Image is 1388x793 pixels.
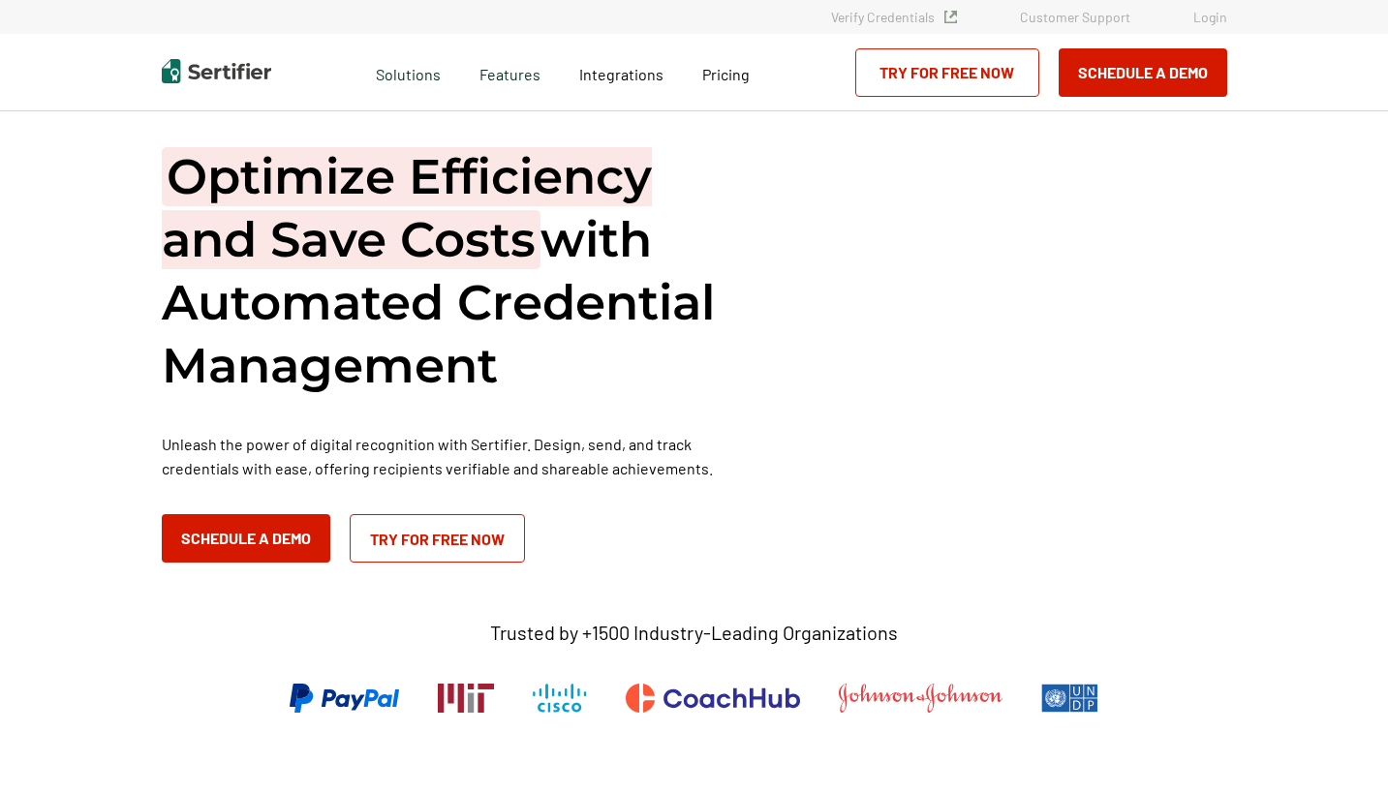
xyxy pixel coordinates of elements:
[490,621,898,645] p: Trusted by +1500 Industry-Leading Organizations
[533,684,587,713] img: Cisco
[702,65,750,83] span: Pricing
[831,9,957,25] a: Verify Credentials
[162,59,271,83] img: Sertifier | Digital Credentialing Platform
[350,514,525,563] a: Try for Free Now
[839,684,1002,713] img: Johnson & Johnson
[1041,684,1098,713] img: UNDP
[290,684,399,713] img: PayPal
[479,60,540,84] span: Features
[438,684,494,713] img: Massachusetts Institute of Technology
[626,684,800,713] img: CoachHub
[376,60,441,84] span: Solutions
[162,432,743,480] p: Unleash the power of digital recognition with Sertifier. Design, send, and track credentials with...
[1020,9,1130,25] a: Customer Support
[702,60,750,84] a: Pricing
[162,145,743,397] h1: with Automated Credential Management
[579,65,663,83] span: Integrations
[1193,9,1227,25] a: Login
[855,48,1039,97] a: Try for Free Now
[579,60,663,84] a: Integrations
[162,147,652,269] span: Optimize Efficiency and Save Costs
[944,11,957,23] img: Verified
